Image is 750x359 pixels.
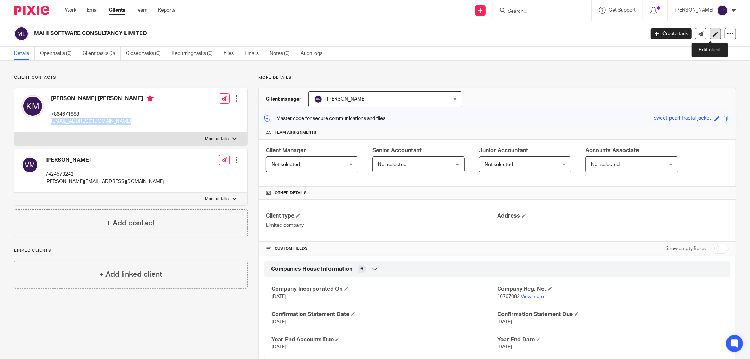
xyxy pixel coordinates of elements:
a: Reports [158,7,175,14]
p: Linked clients [14,248,248,254]
span: Client Manager [266,148,306,153]
a: Clients [109,7,125,14]
p: [PERSON_NAME][EMAIL_ADDRESS][DOMAIN_NAME] [45,178,164,185]
span: Senior Accountant [372,148,422,153]
span: [DATE] [497,345,512,350]
span: Not selected [271,162,300,167]
h4: Client type [266,212,497,220]
span: Companies House Information [271,265,352,273]
a: Email [87,7,98,14]
h4: [PERSON_NAME] [45,156,164,164]
h4: Company Reg. No. [497,286,723,293]
span: Other details [275,190,307,196]
h4: [PERSON_NAME] [PERSON_NAME] [51,95,154,104]
span: 6 [360,265,363,273]
p: Master code for secure communications and files [264,115,385,122]
p: Client contacts [14,75,248,81]
input: Search [507,8,570,15]
a: Team [136,7,147,14]
a: Work [65,7,76,14]
p: [EMAIL_ADDRESS][DOMAIN_NAME] [51,118,154,125]
span: [DATE] [497,320,512,325]
span: [DATE] [271,294,286,299]
span: [DATE] [271,345,286,350]
a: Files [224,47,239,60]
img: svg%3E [21,95,44,117]
a: Details [14,47,35,60]
p: Limited company [266,222,497,229]
a: Audit logs [301,47,328,60]
a: Notes (0) [270,47,295,60]
h4: Year End Accounts Due [271,336,497,344]
span: 16767082 [497,294,520,299]
h3: Client manager [266,96,301,103]
p: More details [205,196,229,202]
a: View more [521,294,544,299]
a: Open tasks (0) [40,47,77,60]
h4: Confirmation Statement Date [271,311,497,318]
span: Team assignments [275,130,316,135]
span: Not selected [591,162,620,167]
img: svg%3E [14,26,29,41]
span: Not selected [378,162,406,167]
h4: Company Incorporated On [271,286,497,293]
span: Not selected [485,162,513,167]
span: Junior Accountant [479,148,528,153]
div: sweet-pearl-fractal-jacket [654,115,711,123]
a: Client tasks (0) [83,47,121,60]
img: Pixie [14,6,49,15]
img: svg%3E [717,5,728,16]
h4: Confirmation Statement Due [497,311,723,318]
h4: + Add contact [106,218,155,229]
span: Get Support [609,8,636,13]
a: Recurring tasks (0) [172,47,218,60]
span: Accounts Associate [585,148,639,153]
h4: Address [497,212,729,220]
span: [DATE] [271,320,286,325]
h2: MAHI SOFTWARE CONSULTANCY LIMITED [34,30,519,37]
h4: CUSTOM FIELDS [266,246,497,251]
label: Show empty fields [665,245,706,252]
p: 7424573242 [45,171,164,178]
img: svg%3E [314,95,322,103]
h4: + Add linked client [99,269,162,280]
p: More details [205,136,229,142]
img: svg%3E [21,156,38,173]
h4: Year End Date [497,336,723,344]
a: Create task [651,28,692,39]
a: Emails [245,47,264,60]
p: More details [258,75,736,81]
span: [PERSON_NAME] [327,97,366,102]
i: Primary [147,95,154,102]
p: [PERSON_NAME] [675,7,713,14]
p: 7864671888 [51,111,154,118]
a: Closed tasks (0) [126,47,166,60]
